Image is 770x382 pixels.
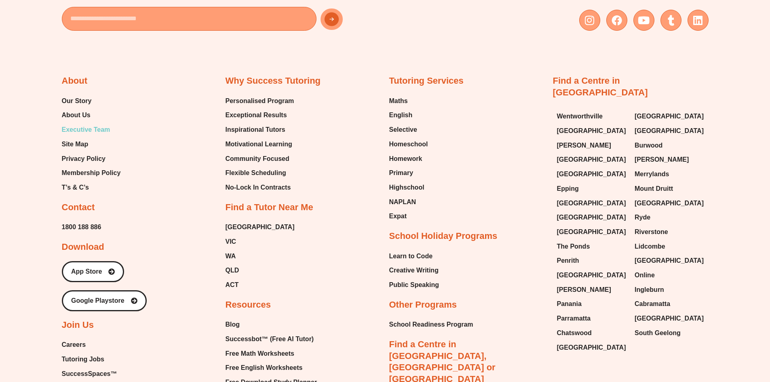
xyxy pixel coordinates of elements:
[226,95,294,107] a: Personalised Program
[226,236,236,248] span: VIC
[226,264,295,276] a: QLD
[557,110,603,122] span: Wentworthville
[389,250,433,262] span: Learn to Code
[635,139,705,152] a: Burwood
[62,182,121,194] a: T’s & C’s
[62,182,89,194] span: T’s & C’s
[557,284,627,296] a: [PERSON_NAME]
[62,124,110,136] span: Executive Team
[635,284,705,296] a: Ingleburn
[635,269,705,281] a: Online
[62,339,86,351] span: Careers
[62,202,95,213] h2: Contact
[635,154,705,166] a: [PERSON_NAME]
[226,348,294,360] span: Free Math Worksheets
[635,312,704,325] span: [GEOGRAPHIC_DATA]
[62,368,131,380] a: SuccessSpaces™
[557,342,626,354] span: [GEOGRAPHIC_DATA]
[62,138,89,150] span: Site Map
[62,241,104,253] h2: Download
[635,183,705,195] a: Mount Druitt
[557,197,626,209] span: [GEOGRAPHIC_DATA]
[557,211,626,224] span: [GEOGRAPHIC_DATA]
[635,110,704,122] span: [GEOGRAPHIC_DATA]
[389,153,422,165] span: Homework
[226,202,313,213] h2: Find a Tutor Near Me
[557,183,627,195] a: Epping
[389,182,428,194] a: Highschool
[226,138,292,150] span: Motivational Learning
[226,250,295,262] a: WA
[557,211,627,224] a: [GEOGRAPHIC_DATA]
[635,211,650,224] span: Ryde
[635,241,665,253] span: Lidcombe
[557,284,611,296] span: [PERSON_NAME]
[389,210,407,222] span: Expat
[226,124,285,136] span: Inspirational Tutors
[62,353,104,365] span: Tutoring Jobs
[635,168,705,180] a: Merrylands
[557,298,627,310] a: Panania
[635,255,704,267] span: [GEOGRAPHIC_DATA]
[557,168,627,180] a: [GEOGRAPHIC_DATA]
[226,167,294,179] a: Flexible Scheduling
[62,153,106,165] span: Privacy Policy
[62,221,101,233] a: 1800 188 886
[389,264,439,276] span: Creative Writing
[62,319,94,331] h2: Join Us
[389,95,428,107] a: Maths
[557,168,626,180] span: [GEOGRAPHIC_DATA]
[389,124,417,136] span: Selective
[389,167,413,179] span: Primary
[226,319,322,331] a: Blog
[62,339,131,351] a: Careers
[389,250,439,262] a: Learn to Code
[557,269,626,281] span: [GEOGRAPHIC_DATA]
[226,109,287,121] span: Exceptional Results
[71,298,124,304] span: Google Playstore
[557,312,591,325] span: Parramatta
[62,109,121,121] a: About Us
[226,182,294,194] a: No-Lock In Contracts
[389,138,428,150] a: Homeschool
[557,154,627,166] a: [GEOGRAPHIC_DATA]
[226,250,236,262] span: WA
[62,167,121,179] a: Membership Policy
[226,182,291,194] span: No-Lock In Contracts
[635,226,705,238] a: Riverstone
[635,110,705,122] a: [GEOGRAPHIC_DATA]
[226,221,295,233] span: [GEOGRAPHIC_DATA]
[557,197,627,209] a: [GEOGRAPHIC_DATA]
[557,241,590,253] span: The Ponds
[635,291,770,382] div: Chat Widget
[389,299,457,311] h2: Other Programs
[635,125,705,137] a: [GEOGRAPHIC_DATA]
[62,261,124,282] a: App Store
[635,298,705,310] a: Cabramatta
[226,279,239,291] span: ACT
[226,333,322,345] a: Successbot™ (Free AI Tutor)
[226,299,271,311] h2: Resources
[62,138,121,150] a: Site Map
[389,153,428,165] a: Homework
[389,319,473,331] span: School Readiness Program
[635,327,705,339] a: South Geelong
[226,348,322,360] a: Free Math Worksheets
[635,241,705,253] a: Lidcombe
[226,362,322,374] a: Free English Worksheets
[635,255,705,267] a: [GEOGRAPHIC_DATA]
[389,109,428,121] a: English
[389,95,408,107] span: Maths
[635,154,689,166] span: [PERSON_NAME]
[389,279,439,291] span: Public Speaking
[226,124,294,136] a: Inspirational Tutors
[226,138,294,150] a: Motivational Learning
[226,75,321,87] h2: Why Success Tutoring
[71,268,102,275] span: App Store
[557,139,627,152] a: [PERSON_NAME]
[557,255,579,267] span: Penrith
[226,362,303,374] span: Free English Worksheets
